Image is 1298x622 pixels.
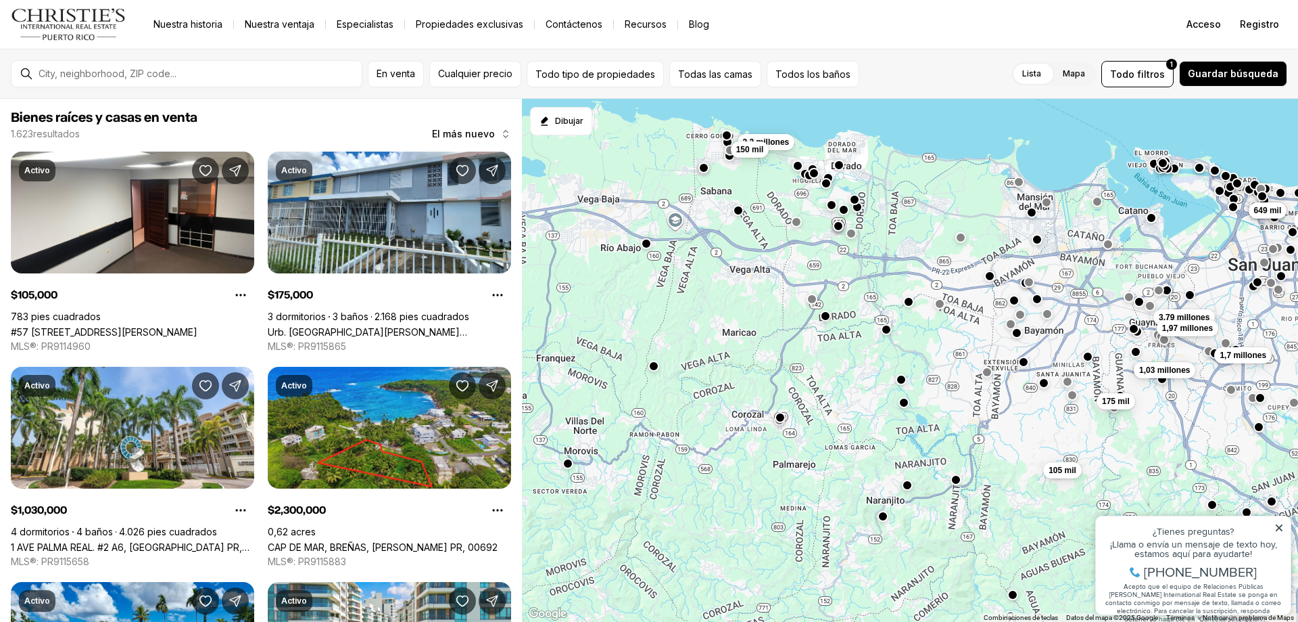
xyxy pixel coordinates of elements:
[775,68,850,80] font: Todos los baños
[368,61,424,87] button: En venta
[625,18,667,30] font: Recursos
[227,497,254,524] button: Opciones de propiedad
[55,66,168,85] font: [PHONE_NUMBER]
[222,372,249,399] button: Compartir propiedad
[1153,309,1215,326] button: 3,79 millones
[1162,324,1213,333] font: 1,97 millones
[1214,347,1272,363] button: 1,7 millones
[22,41,189,64] font: ¡Llama o envía un mensaje de texto hoy, estamos aquí para ayudarte!
[535,68,655,80] font: Todo tipo de propiedades
[1249,202,1287,219] button: 649 mil
[281,380,307,391] font: Activo
[281,596,307,606] font: Activo
[1139,365,1190,375] font: 1,03 millones
[377,68,415,79] font: En venta
[1043,462,1082,479] button: 105 mil
[438,68,512,79] font: Cualquier precio
[1159,313,1209,322] font: 3,79 millones
[1137,68,1165,80] font: filtros
[738,134,795,150] button: 2,3 millones
[535,15,613,34] button: Contáctenos
[192,372,219,399] button: Guardar Propiedad: 1 PALMA REAL AVE. #2 A6
[731,141,769,158] button: 150 mil
[555,116,583,126] font: Dibujar
[11,128,33,139] font: 1.623
[1022,68,1041,79] font: Lista
[11,8,126,41] img: logo
[484,282,511,309] button: Opciones de propiedad
[669,61,761,87] button: Todas las camas
[449,157,476,184] button: Guardar Propiedad: Urb. Irlanda Heights CALLE MIZAR
[1049,466,1076,475] font: 105 mil
[11,326,197,338] a: #57 SANTA CRUZ #207, BAYAMON PR, 00961
[222,587,249,615] button: Compartir propiedad
[678,68,752,80] font: Todas las camas
[143,15,233,34] a: Nuestra historia
[689,18,709,30] font: Blog
[192,157,219,184] button: Guardar Propiedad: #57 SANTA CRUZ #207
[1066,614,1158,621] font: Datos del mapa ©2025 Google
[1188,68,1278,79] font: Guardar búsqueda
[281,165,307,175] font: Activo
[1157,320,1218,336] button: 1,97 millones
[479,587,506,615] button: Compartir propiedad
[416,18,523,30] font: Propiedades exclusivas
[24,165,50,175] font: Activo
[614,15,677,34] a: Recursos
[527,61,664,87] button: Todo tipo de propiedades
[1179,61,1287,87] button: Guardar búsqueda
[1178,11,1229,38] button: Acceso
[234,15,325,34] a: Nuestra ventaja
[245,18,314,30] font: Nuestra ventaja
[1186,18,1221,30] font: Acceso
[743,137,790,147] font: 2,3 millones
[153,18,222,30] font: Nuestra historia
[1110,68,1134,80] font: Todo
[268,326,511,338] a: Urb. Irlanda Heights CALLE MIZAR, BAYAMON PR, 00956
[227,282,254,309] button: Opciones de propiedad
[479,372,506,399] button: Compartir propiedad
[17,85,193,127] font: Acepto que el equipo de Relaciones Públicas [PERSON_NAME] International Real Estate se ponga en c...
[736,145,764,154] font: 150 mil
[546,18,602,30] font: Contáctenos
[33,128,80,139] font: resultados
[424,120,519,148] button: El más nuevo
[405,15,534,34] a: Propiedades exclusivas
[64,28,145,42] font: ¿Tienes preguntas?
[1101,61,1174,87] button: Todofiltros1
[326,15,404,34] a: Especialistas
[222,157,249,184] button: Compartir propiedad
[1254,206,1282,215] font: 649 mil
[449,372,476,399] button: Guardar Propiedad: CAP DE MAR, BREÑAS
[1134,362,1195,378] button: 1,03 millones
[11,541,254,553] a: 1 AVE PALMA REAL. #2 A6, GUAYNABO PR, 00969
[1063,68,1085,79] font: Mapa
[678,15,720,34] a: Blog
[1170,60,1173,68] font: 1
[429,61,521,87] button: Cualquier precio
[192,587,219,615] button: Guardar Propiedad: URB. SANTA MARÍA 1906 CLL ORQUIDEA
[530,107,592,135] button: Empezar a dibujar
[449,587,476,615] button: Guardar Propiedad: 1511 PONCE DE LEON AVE #571
[11,111,197,125] font: Bienes raíces y casas en venta
[767,61,859,87] button: Todos los baños
[1220,351,1266,360] font: 1,7 millones
[1097,393,1135,409] button: 175 mil
[24,380,50,391] font: Activo
[337,18,393,30] font: Especialistas
[24,596,50,606] font: Activo
[1102,397,1130,406] font: 175 mil
[432,128,495,139] font: El más nuevo
[1232,11,1287,38] button: Registro
[484,497,511,524] button: Opciones de propiedad
[479,157,506,184] button: Compartir propiedad
[268,541,498,553] a: CAP DE MAR, BREÑAS, VEGA ALTA PR, 00692
[1240,18,1279,30] font: Registro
